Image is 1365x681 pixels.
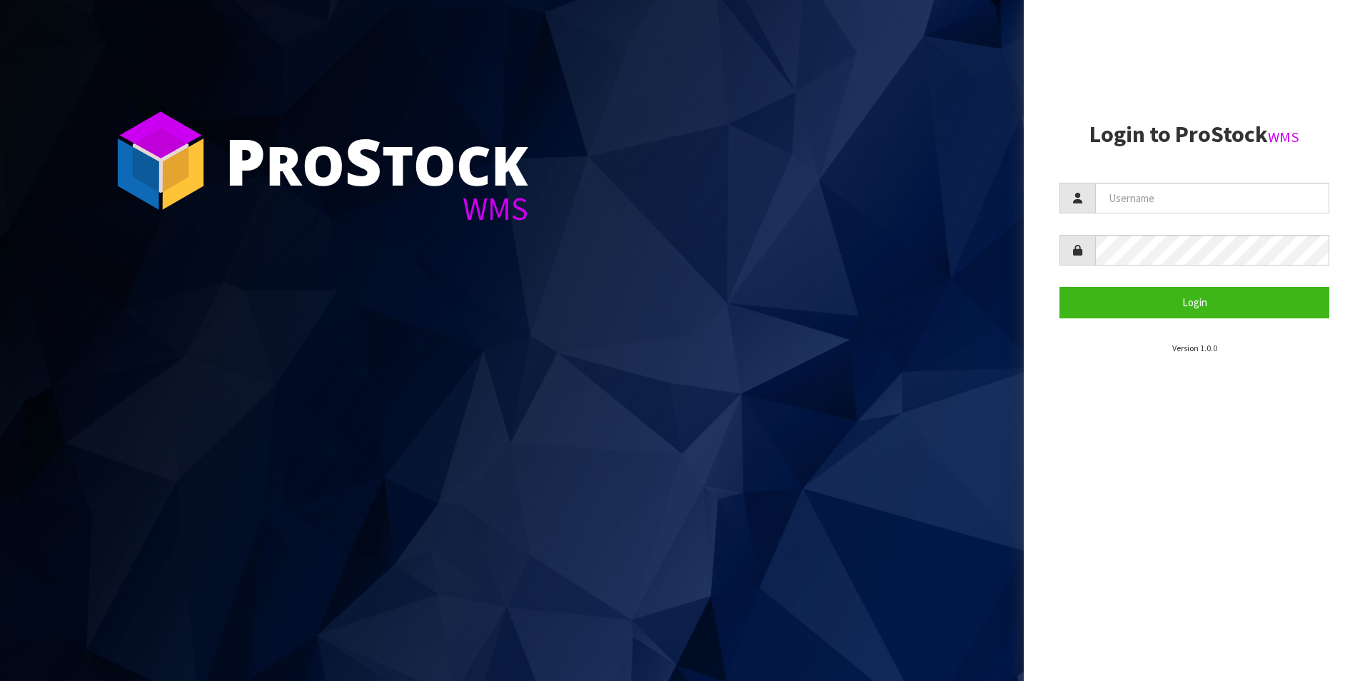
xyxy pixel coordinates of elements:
[225,193,528,225] div: WMS
[1095,183,1329,213] input: Username
[107,107,214,214] img: ProStock Cube
[1059,287,1329,318] button: Login
[1268,128,1299,146] small: WMS
[345,117,382,204] span: S
[225,128,528,193] div: ro tock
[1172,343,1217,353] small: Version 1.0.0
[225,117,266,204] span: P
[1059,122,1329,147] h2: Login to ProStock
